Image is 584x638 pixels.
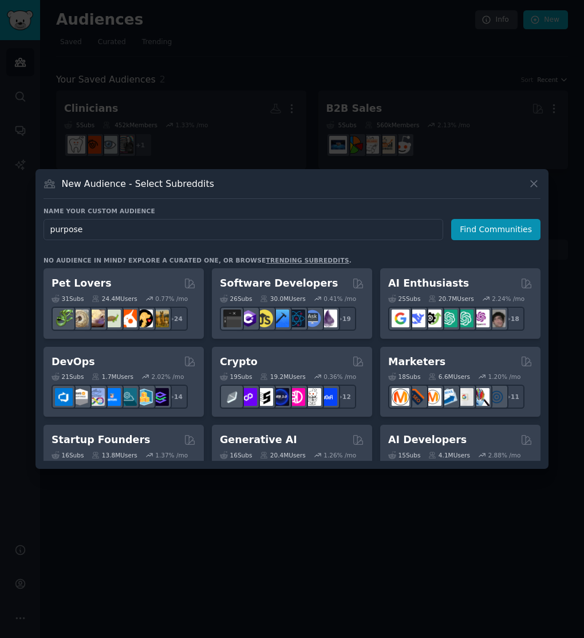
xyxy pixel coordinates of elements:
[220,355,258,369] h2: Crypto
[239,388,257,406] img: 0xPolygon
[87,388,105,406] img: Docker_DevOps
[456,388,473,406] img: googleads
[492,295,524,303] div: 2.24 % /mo
[388,451,420,459] div: 15 Sub s
[164,307,188,331] div: + 24
[392,310,409,327] img: GoogleGeminiAI
[71,388,89,406] img: AWS_Certified_Experts
[119,310,137,327] img: cockatiel
[151,388,169,406] img: PlatformEngineers
[323,295,356,303] div: 0.41 % /mo
[303,310,321,327] img: AskComputerScience
[135,388,153,406] img: aws_cdk
[392,388,409,406] img: content_marketing
[260,295,305,303] div: 30.0M Users
[456,310,473,327] img: chatgpt_prompts_
[223,310,241,327] img: software
[255,388,273,406] img: ethstaker
[164,385,188,409] div: + 14
[151,310,169,327] img: dogbreed
[332,307,356,331] div: + 19
[287,388,305,406] img: defiblockchain
[255,310,273,327] img: learnjavascript
[239,310,257,327] img: csharp
[424,388,441,406] img: AskMarketing
[287,310,305,327] img: reactnative
[428,373,470,381] div: 6.6M Users
[155,451,188,459] div: 1.37 % /mo
[408,388,425,406] img: bigseo
[220,433,297,447] h2: Generative AI
[440,388,457,406] img: Emailmarketing
[55,388,73,406] img: azuredevops
[92,373,133,381] div: 1.7M Users
[52,276,112,291] h2: Pet Lovers
[220,451,252,459] div: 16 Sub s
[52,373,84,381] div: 21 Sub s
[220,373,252,381] div: 19 Sub s
[388,373,420,381] div: 18 Sub s
[271,310,289,327] img: iOSProgramming
[223,388,241,406] img: ethfinance
[103,388,121,406] img: DevOpsLinks
[87,310,105,327] img: leopardgeckos
[488,310,506,327] img: ArtificalIntelligence
[135,310,153,327] img: PetAdvice
[271,388,289,406] img: web3
[103,310,121,327] img: turtle
[500,385,524,409] div: + 11
[319,310,337,327] img: elixir
[260,451,305,459] div: 20.4M Users
[119,388,137,406] img: platformengineering
[440,310,457,327] img: chatgpt_promptDesign
[332,385,356,409] div: + 12
[408,310,425,327] img: DeepSeek
[323,451,356,459] div: 1.26 % /mo
[428,295,473,303] div: 20.7M Users
[323,373,356,381] div: 0.36 % /mo
[260,373,305,381] div: 19.2M Users
[266,257,349,264] a: trending subreddits
[388,355,445,369] h2: Marketers
[472,310,490,327] img: OpenAIDev
[55,310,73,327] img: herpetology
[62,178,214,190] h3: New Audience - Select Subreddits
[451,219,540,240] button: Find Communities
[52,295,84,303] div: 31 Sub s
[155,295,188,303] div: 0.77 % /mo
[44,207,540,215] h3: Name your custom audience
[500,307,524,331] div: + 18
[220,295,252,303] div: 26 Sub s
[472,388,490,406] img: MarketingResearch
[220,276,338,291] h2: Software Developers
[488,373,521,381] div: 1.20 % /mo
[428,451,470,459] div: 4.1M Users
[44,219,443,240] input: Pick a short name, like "Digital Marketers" or "Movie-Goers"
[488,388,506,406] img: OnlineMarketing
[52,451,84,459] div: 16 Sub s
[388,276,469,291] h2: AI Enthusiasts
[388,433,467,447] h2: AI Developers
[92,295,137,303] div: 24.4M Users
[488,451,521,459] div: 2.88 % /mo
[388,295,420,303] div: 25 Sub s
[52,355,95,369] h2: DevOps
[92,451,137,459] div: 13.8M Users
[152,373,184,381] div: 2.02 % /mo
[424,310,441,327] img: AItoolsCatalog
[303,388,321,406] img: CryptoNews
[319,388,337,406] img: defi_
[44,256,352,264] div: No audience in mind? Explore a curated one, or browse .
[52,433,150,447] h2: Startup Founders
[71,310,89,327] img: ballpython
